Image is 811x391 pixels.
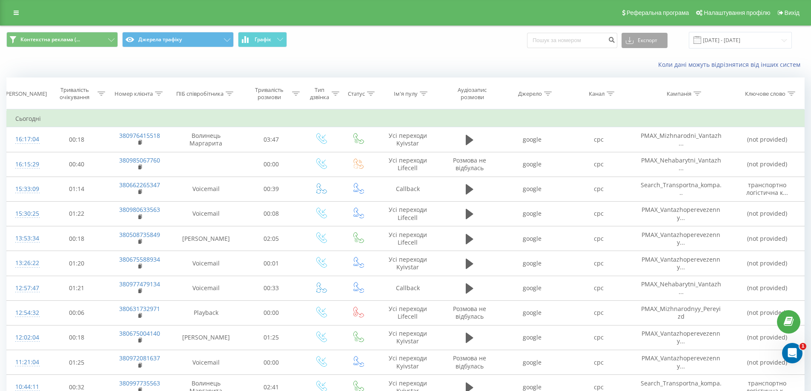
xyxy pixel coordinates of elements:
td: 00:39 [241,177,302,201]
td: cpc [565,201,632,226]
span: Розмова не відбулась [453,305,486,320]
a: 380977479134 [119,280,160,288]
div: 13:26:22 [15,255,37,271]
td: 00:06 [46,300,108,325]
span: Розмова не відбулась [453,354,486,370]
a: 380980633563 [119,205,160,214]
a: 380997735563 [119,379,160,387]
td: (not provided) [730,325,804,350]
div: ПІБ співробітника [176,90,224,97]
div: Тривалість очікування [54,86,96,101]
td: Voicemail [172,350,241,375]
td: google [499,276,565,300]
span: PMAX_Vantazhoperevezenny... [642,255,720,271]
td: google [499,300,565,325]
div: 12:54:32 [15,305,37,321]
span: PMAX_Vantazhoperevezenny... [642,354,720,370]
td: 00:18 [46,127,108,152]
button: Контекстна реклама (... [6,32,118,47]
div: 15:33:09 [15,181,37,197]
td: 01:22 [46,201,108,226]
span: Налаштування профілю [704,9,770,16]
a: 380675004140 [119,329,160,337]
td: Voicemail [172,251,241,276]
td: cpc [565,226,632,251]
td: Усі переходи Kyivstar [376,251,440,276]
a: 380976415518 [119,131,160,140]
td: google [499,325,565,350]
span: PMAX_Vantazhoperevezenny... [642,205,720,221]
td: (not provided) [730,226,804,251]
td: Voicemail [172,177,241,201]
td: 00:00 [241,300,302,325]
a: 380985067760 [119,156,160,164]
span: Графік [255,37,271,43]
div: 16:15:29 [15,156,37,173]
td: cpc [565,300,632,325]
div: 12:02:04 [15,329,37,346]
td: Усі переходи Kyivstar [376,127,440,152]
td: Усі переходи Kyivstar [376,350,440,375]
div: 11:21:04 [15,354,37,371]
td: 01:21 [46,276,108,300]
td: (not provided) [730,300,804,325]
span: PMAX_Mizhnarodni_Vantazh... [641,131,722,147]
span: транспортно логістична к... [746,181,788,197]
input: Пошук за номером [527,33,617,48]
td: google [499,201,565,226]
span: PMAX_Nehabarytni_Vantazh... [641,280,721,296]
div: Тривалість розмови [248,86,290,101]
div: 13:53:34 [15,230,37,247]
td: (not provided) [730,152,804,177]
div: [PERSON_NAME] [4,90,47,97]
td: google [499,251,565,276]
td: 00:01 [241,251,302,276]
div: Аудіозапис розмови [447,86,497,101]
td: Callback [376,276,440,300]
a: 380662265347 [119,181,160,189]
td: Voicemail [172,276,241,300]
td: 03:47 [241,127,302,152]
td: 01:20 [46,251,108,276]
a: 380972081637 [119,354,160,362]
span: Розмова не відбулась [453,156,486,172]
td: Playback [172,300,241,325]
td: cpc [565,276,632,300]
div: Кампанія [667,90,691,97]
td: [PERSON_NAME] [172,226,241,251]
td: 01:25 [46,350,108,375]
td: 00:00 [241,152,302,177]
div: Ключове слово [745,90,785,97]
td: cpc [565,127,632,152]
div: 12:57:47 [15,280,37,297]
td: google [499,350,565,375]
div: Джерело [518,90,542,97]
td: 01:14 [46,177,108,201]
td: 00:08 [241,201,302,226]
a: Коли дані можуть відрізнятися вiд інших систем [658,60,805,68]
td: (not provided) [730,276,804,300]
td: google [499,152,565,177]
td: 00:18 [46,325,108,350]
div: Тип дзвінка [309,86,330,101]
td: (not provided) [730,127,804,152]
td: cpc [565,177,632,201]
a: 380631732971 [119,305,160,313]
td: Сьогодні [7,110,805,127]
span: PMAX_Nehabarytni_Vantazh... [641,156,721,172]
td: PMAX_Mizhnarodnyy_Pereyizd [632,300,730,325]
td: google [499,127,565,152]
td: Voicemail [172,201,241,226]
div: 16:17:04 [15,131,37,148]
td: google [499,226,565,251]
button: Джерела трафіку [122,32,234,47]
td: cpc [565,350,632,375]
td: Callback [376,177,440,201]
span: PMAX_Vantazhoperevezenny... [642,231,720,246]
span: Контекстна реклама (... [20,36,80,43]
td: Усі переходи Lifecell [376,226,440,251]
span: 1 [800,343,806,350]
td: 00:40 [46,152,108,177]
div: Статус [348,90,365,97]
td: (not provided) [730,201,804,226]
